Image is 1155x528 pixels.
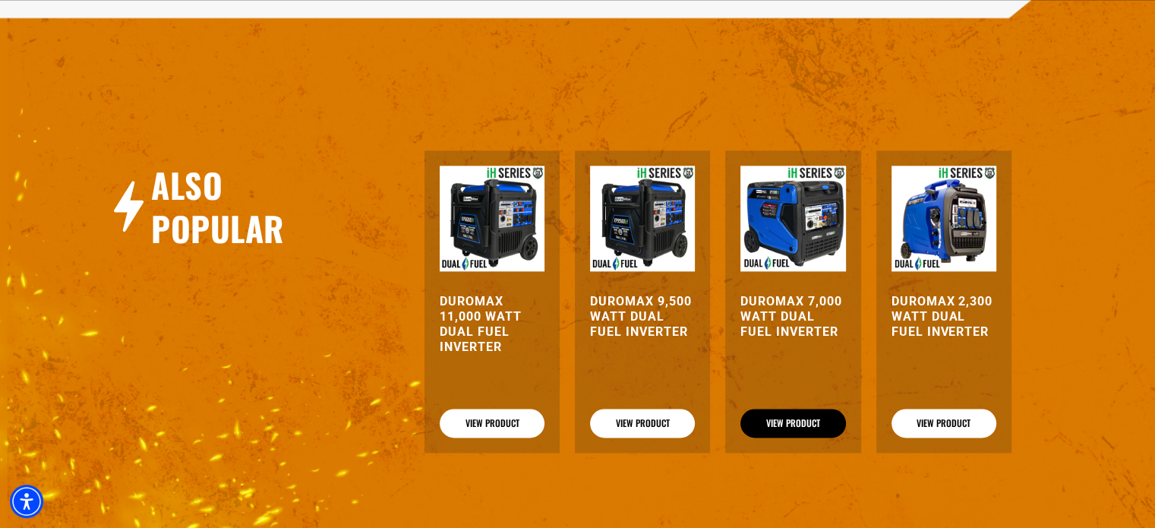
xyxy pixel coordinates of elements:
a: DuroMax 7,000 Watt Dual Fuel Inverter [740,294,845,340]
img: DuroMax 2,300 Watt Dual Fuel Inverter [891,166,996,270]
a: View Product [740,409,845,438]
h2: Also Popular [151,163,354,250]
a: DuroMax 11,000 Watt Dual Fuel Inverter [440,294,544,355]
a: DuroMax 2,300 Watt Dual Fuel Inverter [891,294,996,340]
img: DuroMax 9,500 Watt Dual Fuel Inverter [590,166,695,270]
div: Accessibility Menu [10,485,43,518]
img: DuroMax 11,000 Watt Dual Fuel Inverter [440,166,544,270]
a: View Product [440,409,544,438]
a: DuroMax 9,500 Watt Dual Fuel Inverter [590,294,695,340]
a: View Product [891,409,996,438]
img: DuroMax 7,000 Watt Dual Fuel Inverter [740,166,845,270]
a: View Product [590,409,695,438]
